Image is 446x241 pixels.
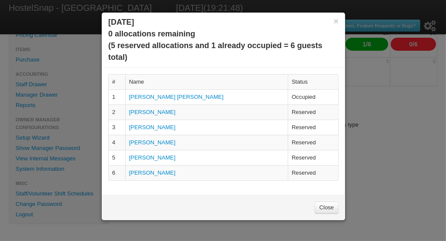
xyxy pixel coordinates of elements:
[108,150,125,165] td: 5
[108,16,339,63] h3: [DATE] 0 allocations remaining (5 reserved allocations and 1 already occupied = 6 guests total)
[108,120,125,135] td: 3
[333,17,339,25] button: ×
[108,75,125,89] td: #
[129,109,176,115] a: [PERSON_NAME]
[129,94,223,100] a: [PERSON_NAME] [PERSON_NAME]
[288,135,338,150] td: Reserved
[108,104,125,120] td: 2
[129,124,176,130] a: [PERSON_NAME]
[288,165,338,180] td: Reserved
[129,169,176,176] a: [PERSON_NAME]
[315,202,339,214] a: Close
[125,75,288,89] td: Name
[129,154,176,161] a: [PERSON_NAME]
[288,89,338,104] td: Occupied
[288,104,338,120] td: Reserved
[108,89,125,104] td: 1
[108,135,125,150] td: 4
[129,139,176,146] a: [PERSON_NAME]
[108,165,125,180] td: 6
[288,75,338,89] td: Status
[288,150,338,165] td: Reserved
[288,120,338,135] td: Reserved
